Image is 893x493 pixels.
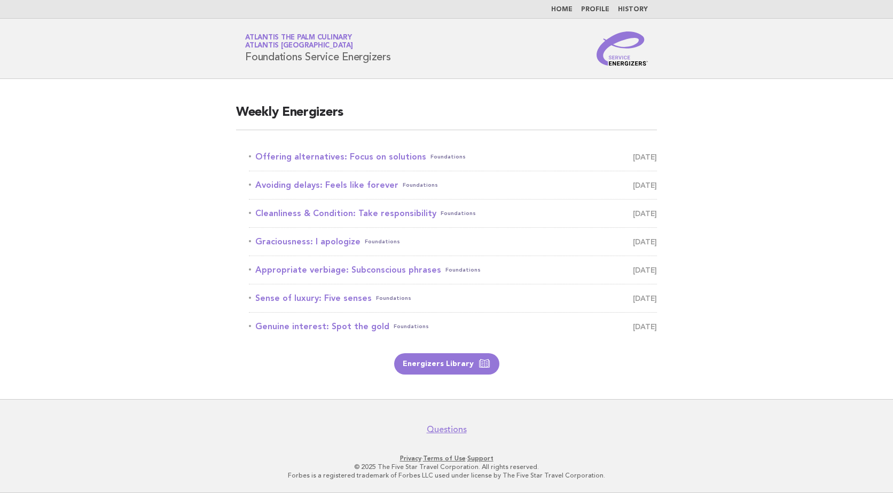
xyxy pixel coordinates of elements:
[249,234,657,249] a: Graciousness: I apologizeFoundations [DATE]
[581,6,609,13] a: Profile
[376,291,411,306] span: Foundations
[633,291,657,306] span: [DATE]
[365,234,400,249] span: Foundations
[394,319,429,334] span: Foundations
[394,353,499,375] a: Energizers Library
[597,31,648,66] img: Service Energizers
[633,178,657,193] span: [DATE]
[633,206,657,221] span: [DATE]
[120,463,773,471] p: © 2025 The Five Star Travel Corporation. All rights reserved.
[245,34,353,49] a: Atlantis The Palm CulinaryAtlantis [GEOGRAPHIC_DATA]
[249,149,657,164] a: Offering alternatives: Focus on solutionsFoundations [DATE]
[120,471,773,480] p: Forbes is a registered trademark of Forbes LLC used under license by The Five Star Travel Corpora...
[423,455,466,462] a: Terms of Use
[430,149,466,164] span: Foundations
[445,263,481,277] span: Foundations
[441,206,476,221] span: Foundations
[249,178,657,193] a: Avoiding delays: Feels like foreverFoundations [DATE]
[249,206,657,221] a: Cleanliness & Condition: Take responsibilityFoundations [DATE]
[245,35,391,62] h1: Foundations Service Energizers
[633,319,657,334] span: [DATE]
[427,424,467,435] a: Questions
[618,6,648,13] a: History
[245,43,353,50] span: Atlantis [GEOGRAPHIC_DATA]
[403,178,438,193] span: Foundations
[633,263,657,277] span: [DATE]
[551,6,573,13] a: Home
[249,263,657,277] a: Appropriate verbiage: Subconscious phrasesFoundations [DATE]
[120,454,773,463] p: · ·
[633,234,657,249] span: [DATE]
[633,149,657,164] span: [DATE]
[467,455,493,462] a: Support
[249,291,657,306] a: Sense of luxury: Five sensesFoundations [DATE]
[236,104,657,130] h2: Weekly Energizers
[249,319,657,334] a: Genuine interest: Spot the goldFoundations [DATE]
[400,455,421,462] a: Privacy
